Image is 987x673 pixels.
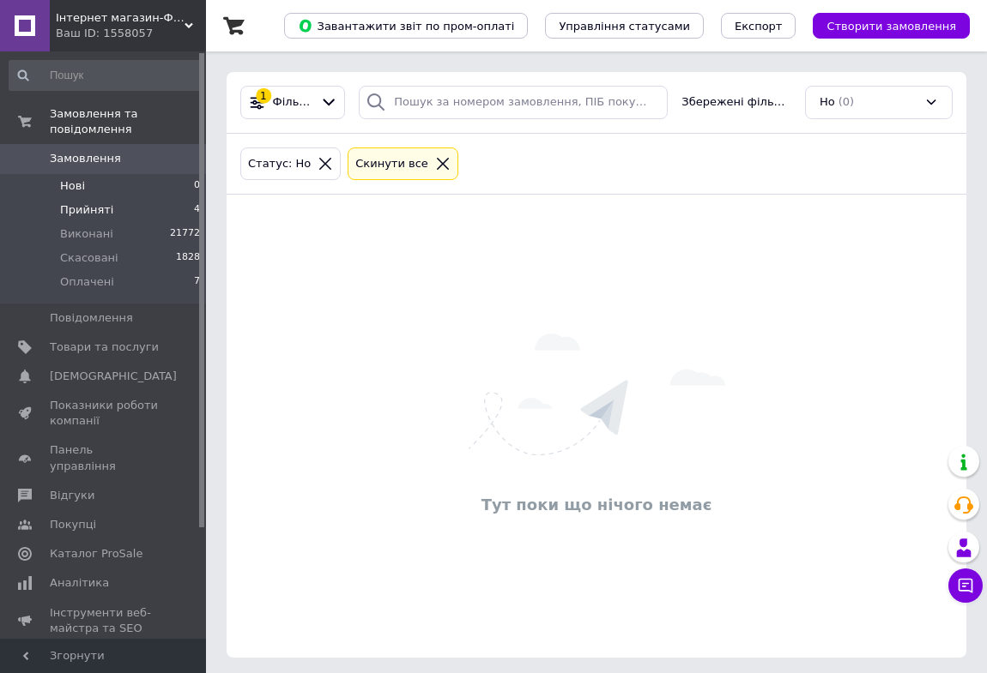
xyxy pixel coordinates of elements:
[235,494,958,515] div: Тут поки що нічого немає
[796,19,970,32] a: Створити замовлення
[245,155,314,173] div: Статус: Но
[813,13,970,39] button: Створити замовлення
[948,568,983,603] button: Чат з покупцем
[50,398,159,429] span: Показники роботи компанії
[256,88,271,104] div: 1
[559,20,690,33] span: Управління статусами
[50,369,177,384] span: [DEMOGRAPHIC_DATA]
[820,94,835,111] span: Но
[298,18,514,33] span: Завантажити звіт по пром-оплаті
[273,94,313,111] span: Фільтри
[50,442,159,473] span: Панель управління
[681,94,791,111] span: Збережені фільтри:
[60,274,114,290] span: Оплачені
[50,340,159,355] span: Товари та послуги
[839,95,854,108] span: (0)
[60,178,85,194] span: Нові
[194,178,200,194] span: 0
[56,10,185,26] span: Інтернет магазин-Фантастичний букет
[352,155,432,173] div: Cкинути все
[50,106,206,137] span: Замовлення та повідомлення
[60,250,118,266] span: Скасовані
[176,250,200,266] span: 1828
[721,13,796,39] button: Експорт
[50,575,109,591] span: Аналітика
[284,13,528,39] button: Завантажити звіт по пром-оплаті
[50,546,142,562] span: Каталог ProSale
[56,26,206,41] div: Ваш ID: 1558057
[60,202,113,218] span: Прийняті
[170,226,200,242] span: 21772
[735,20,783,33] span: Експорт
[194,274,200,290] span: 7
[50,151,121,166] span: Замовлення
[545,13,704,39] button: Управління статусами
[827,20,956,33] span: Створити замовлення
[50,310,133,326] span: Повідомлення
[60,226,113,242] span: Виконані
[194,202,200,218] span: 4
[9,60,202,91] input: Пошук
[50,517,96,532] span: Покупці
[359,86,668,119] input: Пошук за номером замовлення, ПІБ покупця, номером телефону, Email, номером накладної
[50,605,159,636] span: Інструменти веб-майстра та SEO
[50,488,94,503] span: Відгуки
